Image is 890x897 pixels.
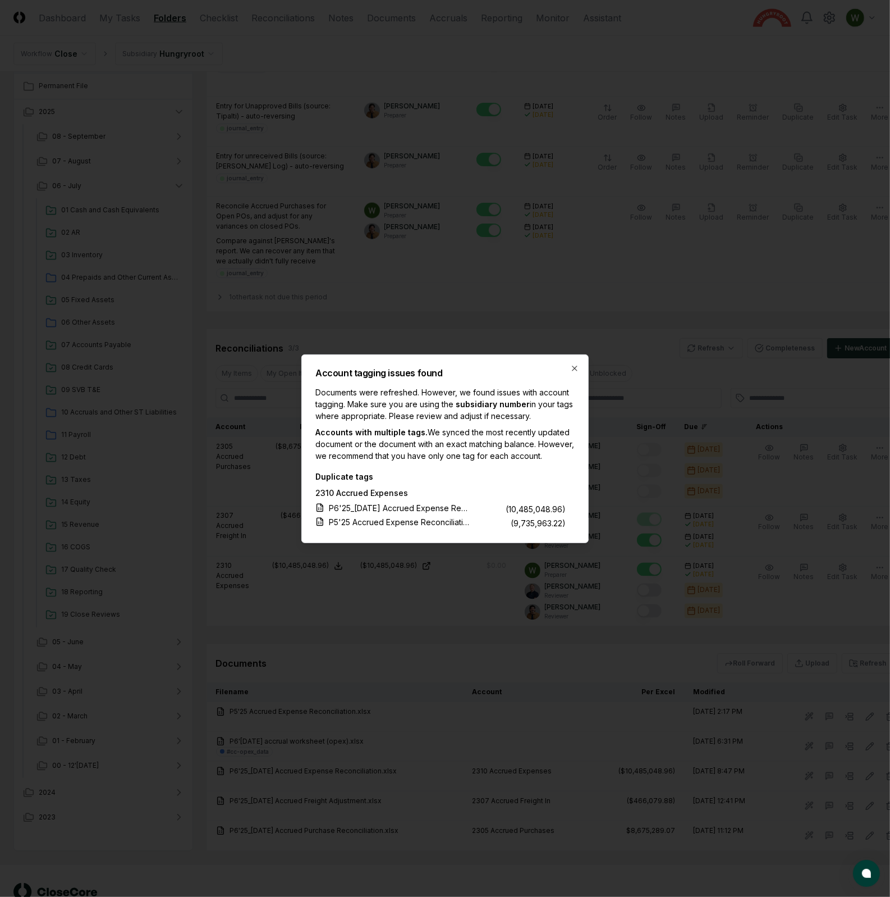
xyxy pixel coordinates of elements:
div: Duplicate tags [315,471,566,482]
h2: Account tagging issues found [315,368,575,377]
a: P5'25 Accrued Expense Reconciliation.xlsx [315,516,483,528]
div: 2310 Accrued Expenses [315,487,566,501]
p: We synced the most recently updated document or the document with an exact matching balance. Howe... [315,426,575,462]
span: Accounts with multiple tags. [315,427,428,437]
div: P5'25 Accrued Expense Reconciliation.xlsx [329,516,469,528]
a: P6'25_[DATE] Accrued Expense Reconciliation.xlsx [315,502,483,514]
div: P6'25_[DATE] Accrued Expense Reconciliation.xlsx [329,502,469,514]
div: (9,735,963.22) [511,517,566,529]
span: subsidiary number [456,399,530,409]
p: Documents were refreshed. However, we found issues with account tagging. Make sure you are using ... [315,386,575,422]
div: (10,485,048.96) [506,503,566,515]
